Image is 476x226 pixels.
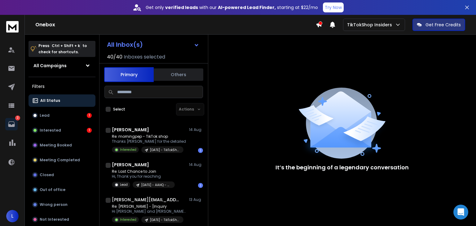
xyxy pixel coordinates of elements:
[40,143,72,148] p: Meeting Booked
[189,162,203,167] p: 14 Aug
[29,154,95,166] button: Meeting Completed
[112,162,149,168] h1: [PERSON_NAME]
[112,139,186,144] p: Thanks [PERSON_NAME] for the detailed
[29,109,95,122] button: Lead1
[120,217,136,222] p: Interested
[150,218,180,222] p: [DATE] - TikTokShopInsiders - B2B - New Leads
[87,113,92,118] div: 1
[102,38,204,51] button: All Inbox(s)
[6,21,19,33] img: logo
[6,210,19,222] button: L
[141,183,171,187] p: [DATE] - AAHQ - Affiliate Outreach - Discord Community Invite Campaign
[154,68,203,81] button: Others
[347,22,394,28] p: TikTokShop Insiders
[40,128,61,133] p: Interested
[124,53,165,61] h3: Inboxes selected
[112,209,186,214] p: Hi [PERSON_NAME] and [PERSON_NAME], Thank you
[40,113,50,118] p: Lead
[104,67,154,82] button: Primary
[29,82,95,91] h3: Filters
[323,2,344,12] button: Try Now
[51,42,81,49] span: Ctrl + Shift + k
[425,22,461,28] p: Get Free Credits
[5,118,18,130] a: 2
[112,169,175,174] p: Re: Last Chance to Join
[218,4,276,11] strong: AI-powered Lead Finder,
[40,172,54,177] p: Closed
[112,134,186,139] p: Re: morningpep - TikTok shop
[38,43,87,55] p: Press to check for shortcuts.
[40,202,68,207] p: Wrong person
[29,184,95,196] button: Out of office
[412,19,465,31] button: Get Free Credits
[189,197,203,202] p: 13 Aug
[198,148,203,153] div: 1
[40,187,65,192] p: Out of office
[275,163,409,172] p: It’s the beginning of a legendary conversation
[107,41,143,48] h1: All Inbox(s)
[453,205,468,219] div: Open Intercom Messenger
[112,197,180,203] h1: [PERSON_NAME][EMAIL_ADDRESS][DOMAIN_NAME]
[165,4,198,11] strong: verified leads
[29,124,95,137] button: Interested1
[120,182,128,187] p: Lead
[146,4,318,11] p: Get only with our starting at $22/mo
[29,59,95,72] button: All Campaigns
[107,53,122,61] span: 40 / 40
[33,63,67,69] h1: All Campaigns
[112,204,186,209] p: Re: [PERSON_NAME] - [Inquiry
[120,147,136,152] p: Interested
[112,174,175,179] p: Hi, Thank you for reaching
[150,148,180,152] p: [DATE] - TikTokShopInsiders - B2B - New Leads
[189,127,203,132] p: 14 Aug
[29,213,95,226] button: Not Interested
[40,158,80,163] p: Meeting Completed
[29,198,95,211] button: Wrong person
[29,169,95,181] button: Closed
[198,183,203,188] div: 1
[112,127,149,133] h1: [PERSON_NAME]
[325,4,342,11] p: Try Now
[40,98,60,103] p: All Status
[87,128,92,133] div: 1
[35,21,316,28] h1: Onebox
[113,107,125,112] label: Select
[15,115,20,120] p: 2
[40,217,69,222] p: Not Interested
[29,139,95,151] button: Meeting Booked
[29,94,95,107] button: All Status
